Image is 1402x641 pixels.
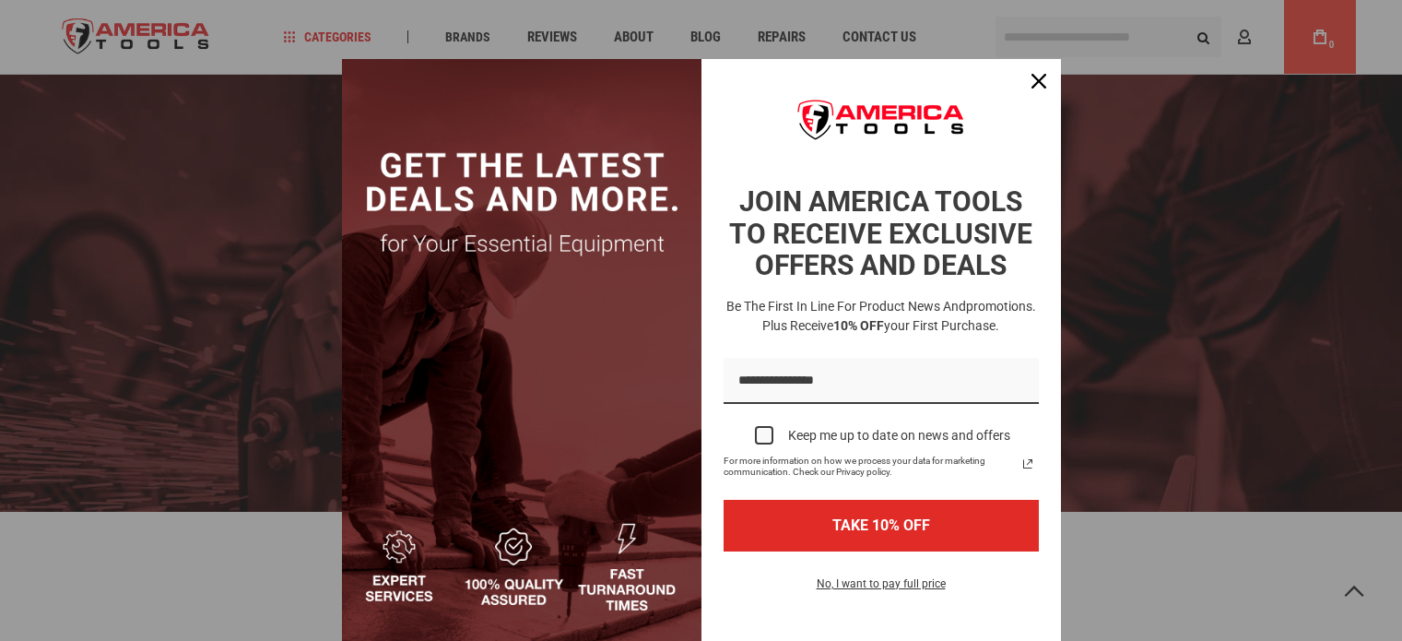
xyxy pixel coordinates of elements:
button: TAKE 10% OFF [724,500,1039,551]
span: promotions. Plus receive your first purchase. [762,299,1036,333]
a: Read our Privacy Policy [1017,453,1039,475]
svg: link icon [1017,453,1039,475]
button: No, I want to pay full price [802,574,960,605]
strong: JOIN AMERICA TOOLS TO RECEIVE EXCLUSIVE OFFERS AND DEALS [729,185,1032,281]
div: Keep me up to date on news and offers [788,428,1010,444]
strong: 10% OFF [833,318,884,333]
button: Close [1017,59,1061,103]
iframe: LiveChat chat widget [1143,583,1402,641]
span: For more information on how we process your data for marketing communication. Check our Privacy p... [724,456,1017,478]
svg: close icon [1031,74,1046,89]
h3: Be the first in line for product news and [720,297,1043,336]
input: Email field [724,358,1039,405]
